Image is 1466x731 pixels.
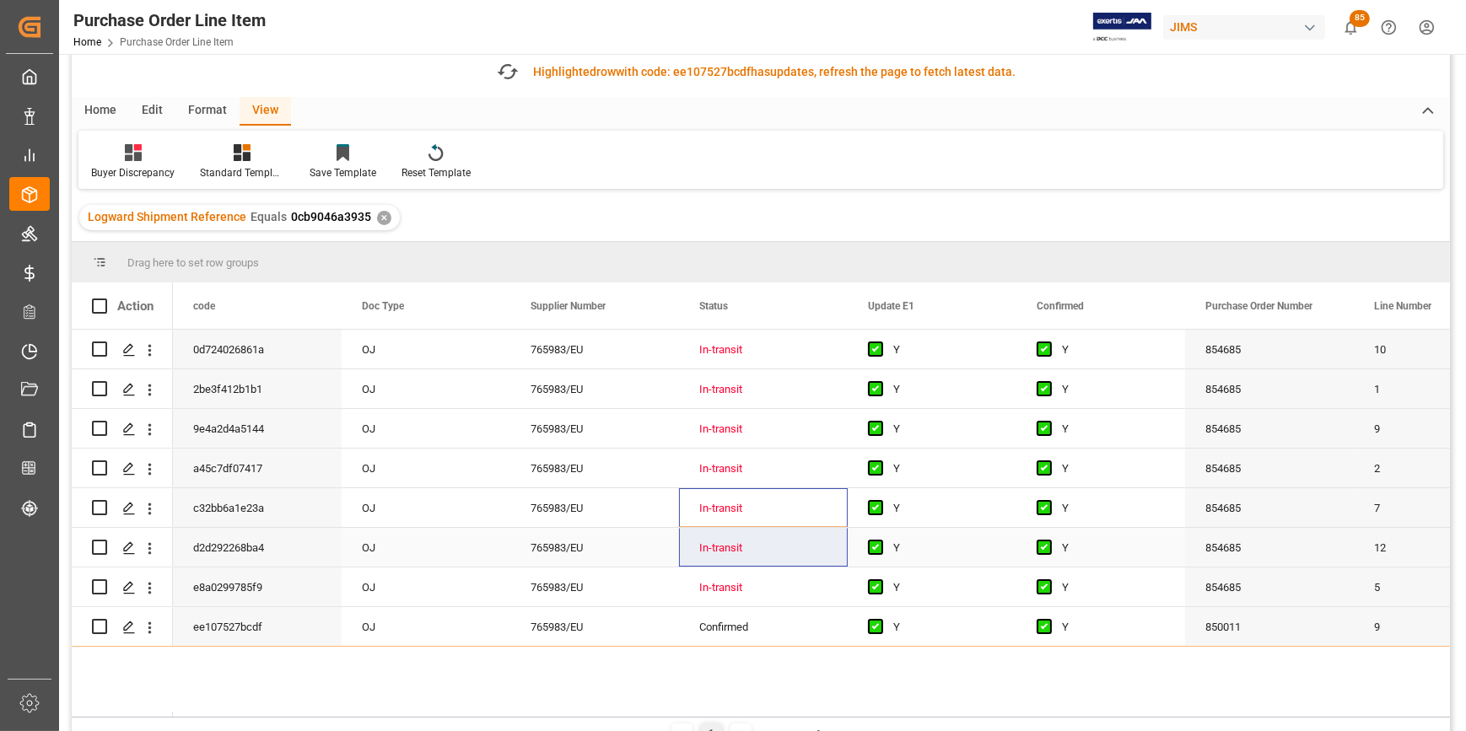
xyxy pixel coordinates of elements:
[893,568,996,607] div: Y
[1185,488,1354,527] div: 854685
[699,449,827,488] div: In-transit
[868,300,914,312] span: Update E1
[73,8,266,33] div: Purchase Order Line Item
[751,65,770,78] span: has
[1062,608,1165,647] div: Y
[1185,449,1354,487] div: 854685
[362,300,404,312] span: Doc Type
[510,330,679,368] div: 765983/EU
[699,608,827,647] div: Confirmed
[342,449,510,487] div: OJ
[193,300,215,312] span: code
[510,607,679,646] div: 765983/EU
[510,567,679,606] div: 765983/EU
[893,370,996,409] div: Y
[72,330,173,369] div: Press SPACE to select this row.
[699,300,728,312] span: Status
[251,210,287,223] span: Equals
[342,567,510,606] div: OJ
[91,165,175,180] div: Buyer Discrepancy
[699,331,827,369] div: In-transit
[1370,8,1408,46] button: Help Center
[533,63,1016,81] div: Highlighted with code: updates, refresh the page to fetch latest data.
[72,488,173,528] div: Press SPACE to select this row.
[173,449,342,487] div: a45c7df07417
[72,528,173,567] div: Press SPACE to select this row.
[173,567,342,606] div: e8a0299785f9
[342,330,510,368] div: OJ
[291,210,371,223] span: 0cb9046a3935
[173,488,342,527] div: c32bb6a1e23a
[893,608,996,647] div: Y
[510,369,679,408] div: 765983/EU
[1185,528,1354,567] div: 854685
[342,409,510,448] div: OJ
[173,330,342,368] div: 0d724026861a
[127,256,259,269] span: Drag here to set row groups
[510,409,679,448] div: 765983/EU
[342,369,510,408] div: OJ
[531,300,606,312] span: Supplier Number
[1062,410,1165,449] div: Y
[72,449,173,488] div: Press SPACE to select this row.
[129,97,175,126] div: Edit
[893,331,996,369] div: Y
[1062,449,1165,488] div: Y
[73,36,101,48] a: Home
[893,449,996,488] div: Y
[173,607,342,646] div: ee107527bcdf
[1093,13,1151,42] img: Exertis%20JAM%20-%20Email%20Logo.jpg_1722504956.jpg
[88,210,246,223] span: Logward Shipment Reference
[1185,607,1354,646] div: 850011
[72,369,173,409] div: Press SPACE to select this row.
[893,489,996,528] div: Y
[673,65,751,78] span: ee107527bcdf
[377,211,391,225] div: ✕
[1062,568,1165,607] div: Y
[1163,11,1332,43] button: JIMS
[173,409,342,448] div: 9e4a2d4a5144
[1185,409,1354,448] div: 854685
[1185,567,1354,606] div: 854685
[1062,331,1165,369] div: Y
[510,488,679,527] div: 765983/EU
[72,607,173,647] div: Press SPACE to select this row.
[699,489,827,528] div: In-transit
[1062,529,1165,567] div: Y
[1185,330,1354,368] div: 854685
[117,298,154,314] div: Action
[596,65,616,78] span: row
[1062,489,1165,528] div: Y
[175,97,240,126] div: Format
[342,607,510,646] div: OJ
[510,528,679,567] div: 765983/EU
[72,409,173,449] div: Press SPACE to select this row.
[402,165,471,180] div: Reset Template
[1205,300,1312,312] span: Purchase Order Number
[342,488,510,527] div: OJ
[510,449,679,487] div: 765983/EU
[1037,300,1084,312] span: Confirmed
[1185,369,1354,408] div: 854685
[1332,8,1370,46] button: show 85 new notifications
[72,97,129,126] div: Home
[72,567,173,607] div: Press SPACE to select this row.
[699,370,827,409] div: In-transit
[1350,10,1370,27] span: 85
[1163,15,1325,40] div: JIMS
[1062,370,1165,409] div: Y
[699,529,827,567] div: In-transit
[342,528,510,567] div: OJ
[240,97,291,126] div: View
[1374,300,1431,312] span: Line Number
[699,568,827,607] div: In-transit
[310,165,376,180] div: Save Template
[699,410,827,449] div: In-transit
[893,529,996,567] div: Y
[893,410,996,449] div: Y
[173,528,342,567] div: d2d292268ba4
[173,369,342,408] div: 2be3f412b1b1
[200,165,284,180] div: Standard Templates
